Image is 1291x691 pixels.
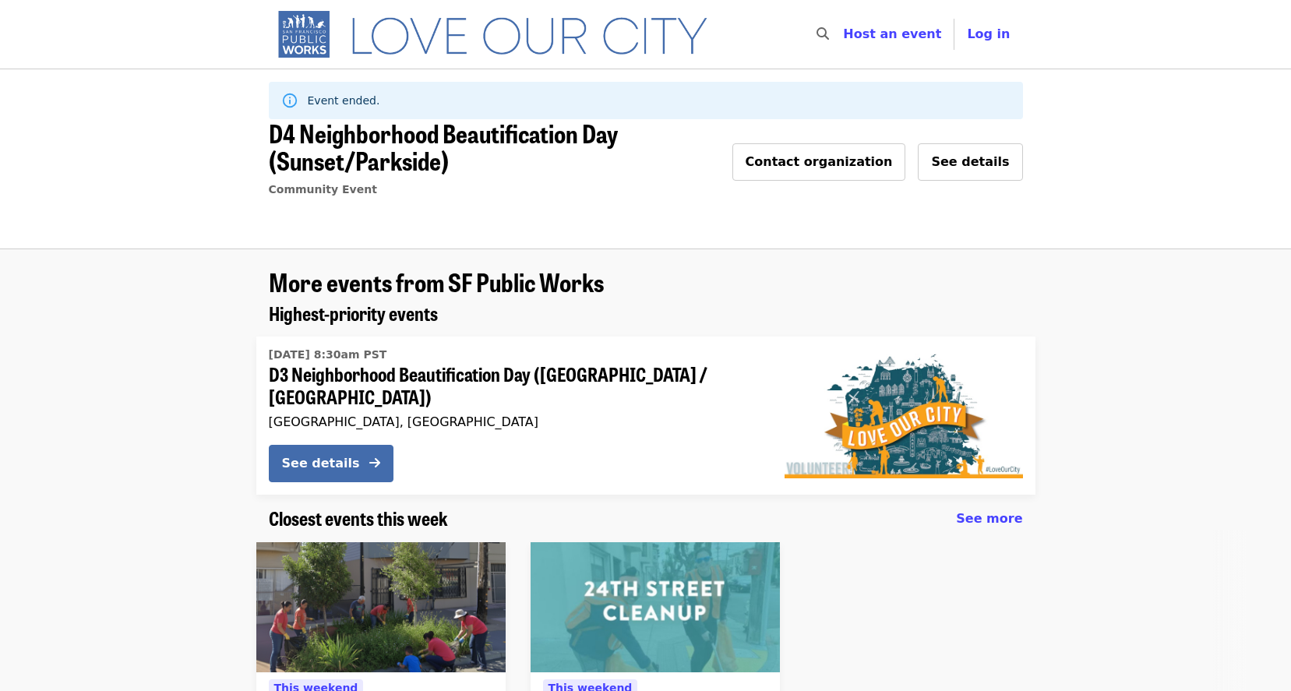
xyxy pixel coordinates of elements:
i: search icon [817,26,829,41]
span: D3 Neighborhood Beautification Day ([GEOGRAPHIC_DATA] / [GEOGRAPHIC_DATA]) [269,363,760,408]
img: 24th Street Cleanup organized by SF Public Works [531,542,780,673]
button: See details [918,143,1022,181]
img: D3 Neighborhood Beautification Day (North Beach / Russian Hill) organized by SF Public Works [785,354,1023,478]
button: Contact organization [732,143,906,181]
img: SF Public Works - Home [269,9,731,59]
span: Log in [967,26,1010,41]
span: More events from SF Public Works [269,263,604,300]
a: Closest events this week [269,507,448,530]
button: See details [269,445,393,482]
img: Gardening Day at Leland Ave Rain Gardens organized by SF Public Works [256,542,506,673]
a: See more [956,509,1022,528]
i: arrow-right icon [369,456,380,471]
span: Highest-priority events [269,299,438,326]
div: [GEOGRAPHIC_DATA], [GEOGRAPHIC_DATA] [269,414,760,429]
input: Search [838,16,851,53]
span: Contact organization [746,154,893,169]
div: Closest events this week [256,507,1035,530]
span: Event ended. [308,94,380,107]
a: See details for "D3 Neighborhood Beautification Day (North Beach / Russian Hill)" [256,337,1035,495]
button: Log in [954,19,1022,50]
span: D4 Neighborhood Beautification Day (Sunset/Parkside) [269,115,618,178]
time: [DATE] 8:30am PST [269,347,387,363]
div: See details [282,454,360,473]
a: Community Event [269,183,377,196]
span: See more [956,511,1022,526]
a: Host an event [843,26,941,41]
span: Closest events this week [269,504,448,531]
span: See details [931,154,1009,169]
